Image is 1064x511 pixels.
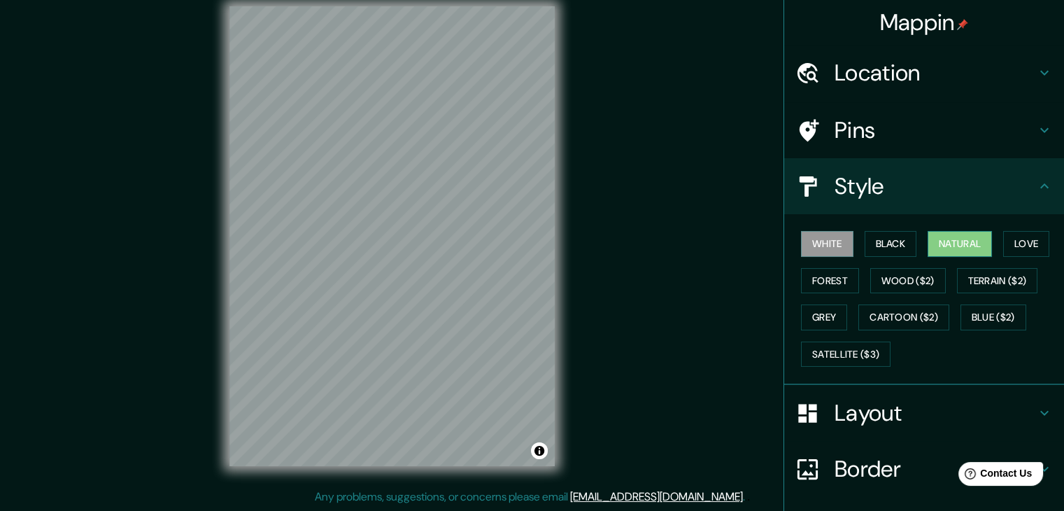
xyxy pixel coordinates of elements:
[784,102,1064,158] div: Pins
[960,304,1026,330] button: Blue ($2)
[570,489,743,504] a: [EMAIL_ADDRESS][DOMAIN_NAME]
[784,158,1064,214] div: Style
[865,231,917,257] button: Black
[315,489,745,505] p: Any problems, suggestions, or concerns please email .
[801,342,891,367] button: Satellite ($3)
[835,455,1036,483] h4: Border
[801,268,859,294] button: Forest
[957,19,968,30] img: pin-icon.png
[784,441,1064,497] div: Border
[801,304,847,330] button: Grey
[1003,231,1049,257] button: Love
[784,45,1064,101] div: Location
[801,231,853,257] button: White
[784,385,1064,441] div: Layout
[835,59,1036,87] h4: Location
[880,8,969,36] h4: Mappin
[835,116,1036,144] h4: Pins
[531,442,548,459] button: Toggle attribution
[928,231,992,257] button: Natural
[939,456,1049,496] iframe: Help widget launcher
[747,489,750,505] div: .
[835,172,1036,200] h4: Style
[858,304,949,330] button: Cartoon ($2)
[745,489,747,505] div: .
[835,399,1036,427] h4: Layout
[870,268,946,294] button: Wood ($2)
[957,268,1038,294] button: Terrain ($2)
[229,6,555,466] canvas: Map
